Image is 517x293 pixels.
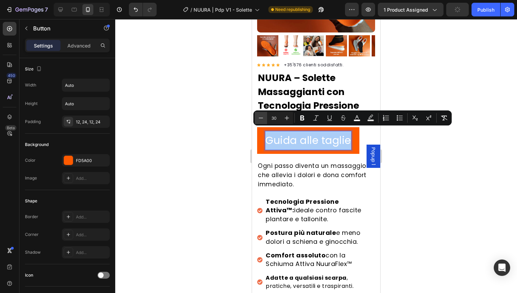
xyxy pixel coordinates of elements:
[25,214,38,220] div: Border
[384,6,428,13] span: 1 product assigned
[76,158,108,164] div: FD5A00
[5,125,16,131] div: Beta
[33,24,91,32] p: Button
[76,232,108,238] div: Add...
[275,6,310,13] span: Need republishing
[3,3,51,16] button: 7
[62,97,109,110] input: Auto
[25,82,36,88] div: Width
[6,73,16,78] div: 450
[25,101,38,107] div: Height
[25,142,49,148] div: Background
[194,6,252,13] span: NUURA | Pdp V1 - Solette
[25,231,39,238] div: Corner
[76,214,108,220] div: Add...
[472,3,500,16] button: Publish
[25,249,41,255] div: Shadow
[25,157,36,163] div: Color
[494,259,510,276] div: Open Intercom Messenger
[477,6,494,13] div: Publish
[25,198,37,204] div: Shape
[25,119,41,125] div: Padding
[76,250,108,256] div: Add...
[62,79,109,91] input: Auto
[25,175,37,181] div: Image
[378,3,443,16] button: 1 product assigned
[190,6,192,13] span: /
[129,3,157,16] div: Undo/Redo
[34,42,53,49] p: Settings
[252,19,380,293] iframe: Design area
[67,42,91,49] p: Advanced
[253,110,452,125] div: Editor contextual toolbar
[76,175,108,182] div: Add...
[45,5,48,14] p: 7
[25,65,43,74] div: Size
[76,119,108,125] div: 12, 24, 12, 24
[25,272,33,278] div: Icon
